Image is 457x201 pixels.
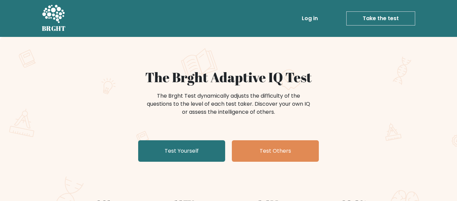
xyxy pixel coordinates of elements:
[299,12,321,25] a: Log in
[232,140,319,162] a: Test Others
[346,11,415,26] a: Take the test
[65,69,392,85] h1: The Brght Adaptive IQ Test
[138,140,225,162] a: Test Yourself
[145,92,312,116] div: The Brght Test dynamically adjusts the difficulty of the questions to the level of each test take...
[42,3,66,34] a: BRGHT
[42,24,66,33] h5: BRGHT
